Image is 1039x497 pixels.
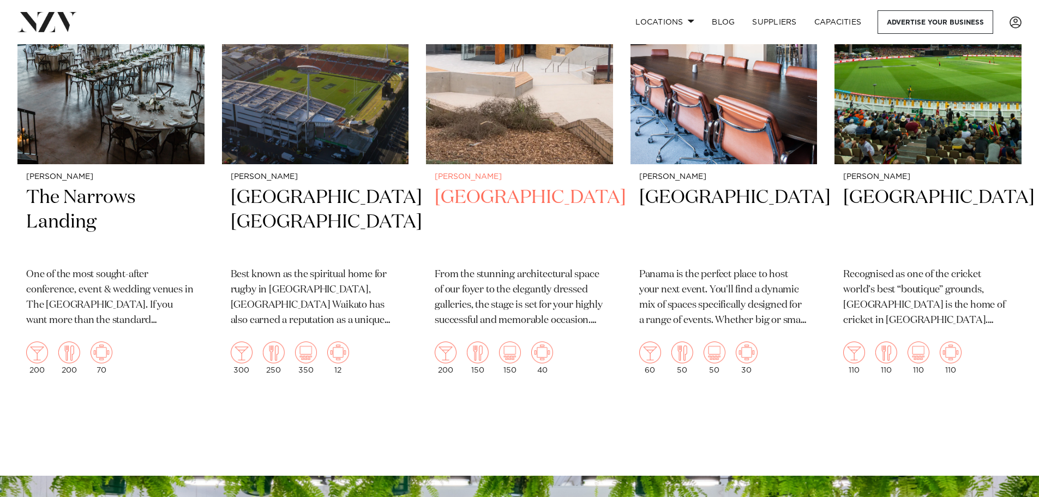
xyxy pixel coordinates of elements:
img: dining.png [671,342,693,363]
h2: The Narrows Landing [26,185,196,259]
img: cocktail.png [231,342,253,363]
p: One of the most sought-after conference, event & wedding venues in The [GEOGRAPHIC_DATA]. If you ... [26,267,196,328]
img: theatre.png [295,342,317,363]
img: meeting.png [736,342,758,363]
h2: [GEOGRAPHIC_DATA] [639,185,809,259]
div: 60 [639,342,661,374]
div: 300 [231,342,253,374]
small: [PERSON_NAME] [843,173,1013,181]
div: 110 [940,342,962,374]
div: 70 [91,342,112,374]
small: [PERSON_NAME] [231,173,400,181]
img: dining.png [263,342,285,363]
small: [PERSON_NAME] [26,173,196,181]
div: 250 [263,342,285,374]
img: cocktail.png [435,342,457,363]
div: 110 [843,342,865,374]
p: Recognised as one of the cricket world’s best “boutique” grounds, [GEOGRAPHIC_DATA] is the home o... [843,267,1013,328]
img: cocktail.png [843,342,865,363]
img: cocktail.png [639,342,661,363]
h2: [GEOGRAPHIC_DATA] [GEOGRAPHIC_DATA] [231,185,400,259]
a: SUPPLIERS [743,10,805,34]
img: dining.png [467,342,489,363]
div: 150 [467,342,489,374]
p: Best known as the spiritual home for rugby in [GEOGRAPHIC_DATA], [GEOGRAPHIC_DATA] Waikato has al... [231,267,400,328]
div: 200 [435,342,457,374]
img: theatre.png [704,342,725,363]
div: 40 [531,342,553,374]
img: dining.png [875,342,897,363]
img: meeting.png [940,342,962,363]
a: BLOG [703,10,743,34]
div: 50 [704,342,725,374]
img: meeting.png [91,342,112,363]
p: Panama is the perfect place to host your next event. You'll find a dynamic mix of spaces specific... [639,267,809,328]
div: 350 [295,342,317,374]
img: meeting.png [327,342,349,363]
h2: [GEOGRAPHIC_DATA] [843,185,1013,259]
h2: [GEOGRAPHIC_DATA] [435,185,604,259]
img: nzv-logo.png [17,12,77,32]
small: [PERSON_NAME] [639,173,809,181]
img: theatre.png [908,342,929,363]
div: 150 [499,342,521,374]
div: 50 [671,342,693,374]
small: [PERSON_NAME] [435,173,604,181]
div: 30 [736,342,758,374]
img: dining.png [58,342,80,363]
a: Locations [627,10,703,34]
a: Capacities [806,10,870,34]
img: meeting.png [531,342,553,363]
img: theatre.png [499,342,521,363]
a: Advertise your business [878,10,993,34]
div: 12 [327,342,349,374]
div: 110 [908,342,929,374]
div: 200 [58,342,80,374]
div: 110 [875,342,897,374]
p: From the stunning architectural space of our foyer to the elegantly dressed galleries, the stage ... [435,267,604,328]
img: cocktail.png [26,342,48,363]
div: 200 [26,342,48,374]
